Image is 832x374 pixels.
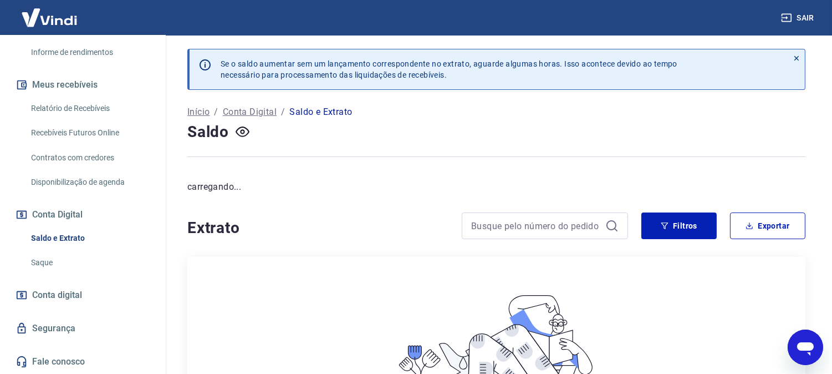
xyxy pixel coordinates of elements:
a: Informe de rendimentos [27,41,152,64]
button: Filtros [641,213,717,239]
a: Conta Digital [223,105,277,119]
p: / [281,105,285,119]
img: Vindi [13,1,85,34]
p: carregando... [187,180,805,194]
h4: Extrato [187,217,448,239]
p: Saldo e Extrato [289,105,352,119]
input: Busque pelo número do pedido [471,218,601,234]
h4: Saldo [187,121,229,143]
a: Segurança [13,316,152,341]
a: Saque [27,251,152,274]
a: Conta digital [13,283,152,307]
a: Recebíveis Futuros Online [27,122,152,144]
iframe: Botão para abrir a janela de mensagens [788,330,823,365]
button: Sair [779,8,819,28]
button: Meus recebíveis [13,73,152,97]
a: Disponibilização de agenda [27,171,152,194]
a: Saldo e Extrato [27,227,152,250]
button: Conta Digital [13,203,152,227]
a: Contratos com credores [27,146,152,169]
p: Se o saldo aumentar sem um lançamento correspondente no extrato, aguarde algumas horas. Isso acon... [221,58,677,80]
button: Exportar [730,213,805,239]
a: Início [187,105,210,119]
span: Conta digital [32,287,82,303]
a: Relatório de Recebíveis [27,97,152,120]
a: Fale conosco [13,350,152,374]
p: / [214,105,218,119]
